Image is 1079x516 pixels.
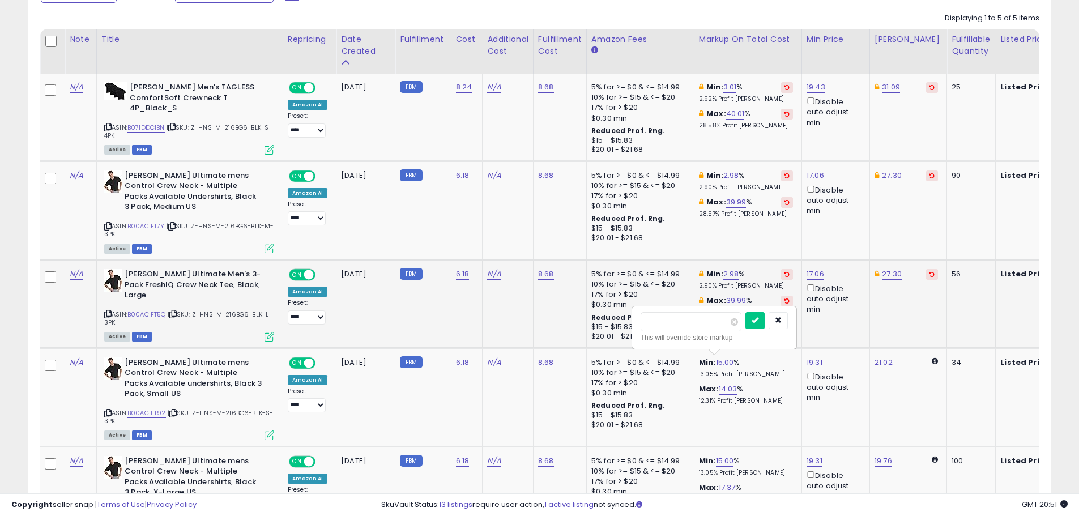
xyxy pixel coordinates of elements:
img: Profile image for PJ [32,6,50,24]
i: Revert to store-level Max Markup [784,298,790,304]
img: 41gQZBE2L6L._SL40_.jpg [104,269,122,292]
li: Follow the highest FBA/FBM [27,48,177,58]
div: Fulfillment Cost [538,33,582,57]
div: 10% for >= $15 & <= $20 [591,181,685,191]
a: N/A [70,455,83,467]
div: [PERSON_NAME] [875,33,942,45]
a: 13 listings [439,499,472,510]
small: FBM [400,81,422,93]
div: SkuVault Status: require user action, not synced. [381,500,1068,510]
span: ON [290,270,304,280]
i: Revert to store-level Min Markup [784,271,790,277]
div: ASIN: [104,357,274,439]
b: Min: [706,82,723,92]
div: [DATE] [341,82,386,92]
span: FBM [132,145,152,155]
a: B00ACIFT92 [127,408,166,418]
span: FBM [132,332,152,342]
p: 13.05% Profit [PERSON_NAME] [699,469,793,477]
b: Max: [706,295,726,306]
div: [DATE] [341,170,386,181]
i: Revert to store-level Dynamic Max Price [929,84,935,90]
a: 8.68 [538,268,554,280]
div: Amazon AI [288,188,327,198]
div: 5% for >= $0 & <= $14.99 [591,269,685,279]
b: Max: [699,482,719,493]
span: | SKU: Z-HNS-M-216BG6-BLK-S-3PK [104,408,274,425]
span: OFF [314,270,332,280]
a: N/A [70,268,83,280]
b: [PERSON_NAME] Ultimate mens Control Crew Neck - Multiple Packs Available undershirts, Black 3 Pac... [125,357,262,402]
div: Amazon AI [288,474,327,484]
a: N/A [487,455,501,467]
div: $20.01 - $21.68 [591,233,685,243]
i: This overrides the store level max markup for this listing [699,297,703,304]
div: 17% for > $20 [591,289,685,300]
th: The percentage added to the cost of goods (COGS) that forms the calculator for Min & Max prices. [694,29,801,74]
div: $0.30 min [591,113,685,123]
a: 19.31 [807,455,822,467]
span: OFF [314,358,332,368]
div: Disable auto adjust min [807,469,861,502]
span: OFF [314,83,332,93]
button: Start recording [72,371,81,380]
a: 39.99 [726,295,747,306]
a: 6.18 [456,170,470,181]
small: Amazon Fees. [591,45,598,56]
a: 19.76 [875,455,892,467]
i: This overrides the store level Dynamic Max Price for this listing [875,172,879,179]
button: Gif picker [36,371,45,380]
a: Privacy Policy [147,499,197,510]
div: 17% for > $20 [591,191,685,201]
small: FBM [400,268,422,280]
textarea: Message… [10,347,217,366]
b: Min: [699,455,716,466]
b: Z-HNS-M-TOGDB3-ASST-M-3PK [31,105,165,114]
p: 2.92% Profit [PERSON_NAME] [699,95,793,103]
div: Note [70,33,92,45]
div: Preset: [288,299,327,325]
a: 8.68 [538,357,554,368]
a: N/A [487,357,501,368]
div: $15 - $15.83 [591,136,685,146]
div: Preset: [288,112,327,138]
a: N/A [487,268,501,280]
a: N/A [70,357,83,368]
b: Reduced Prof. Rng. [591,313,666,322]
div: 56 [952,269,987,279]
small: FBM [400,169,422,181]
span: All listings currently available for purchase on Amazon [104,332,130,342]
b: Listed Price: [1000,268,1052,279]
div: $20.01 - $21.68 [591,420,685,430]
a: 2.98 [723,268,739,280]
div: 10% for >= $15 & <= $20 [591,92,685,103]
div: % [699,269,793,290]
a: N/A [487,170,501,181]
i: This overrides the store level max markup for this listing [699,110,703,117]
div: 17% for > $20 [591,476,685,487]
div: $0.30 min [591,300,685,310]
h1: PJ [55,6,63,14]
a: 39.99 [726,197,747,208]
div: $15 - $15.83 [591,224,685,233]
small: FBM [400,455,422,467]
div: $20.01 - $21.68 [591,332,685,342]
i: Revert to store-level Min Markup [784,173,790,178]
div: $0.30 min [591,201,685,211]
a: 6.18 [456,357,470,368]
div: $0.30 min [591,388,685,398]
div: Amazon AI [288,375,327,385]
div: Amazon Fees [591,33,689,45]
i: This overrides the store level min markup for this listing [699,172,703,179]
div: 10% for >= $15 & <= $20 [591,368,685,378]
i: Calculated using Dynamic Max Price. [932,357,938,365]
a: 17.06 [807,170,824,181]
a: B00ACIFT5Q [127,310,166,319]
div: 90 [952,170,987,181]
a: 15.00 [716,357,734,368]
div: Disable auto adjust min [807,282,861,315]
div: Let us know which approach you’d prefer for this listing. [18,77,177,99]
button: Upload attachment [54,371,63,380]
b: Listed Price: [1000,455,1052,466]
div: Amazon AI [288,100,327,110]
